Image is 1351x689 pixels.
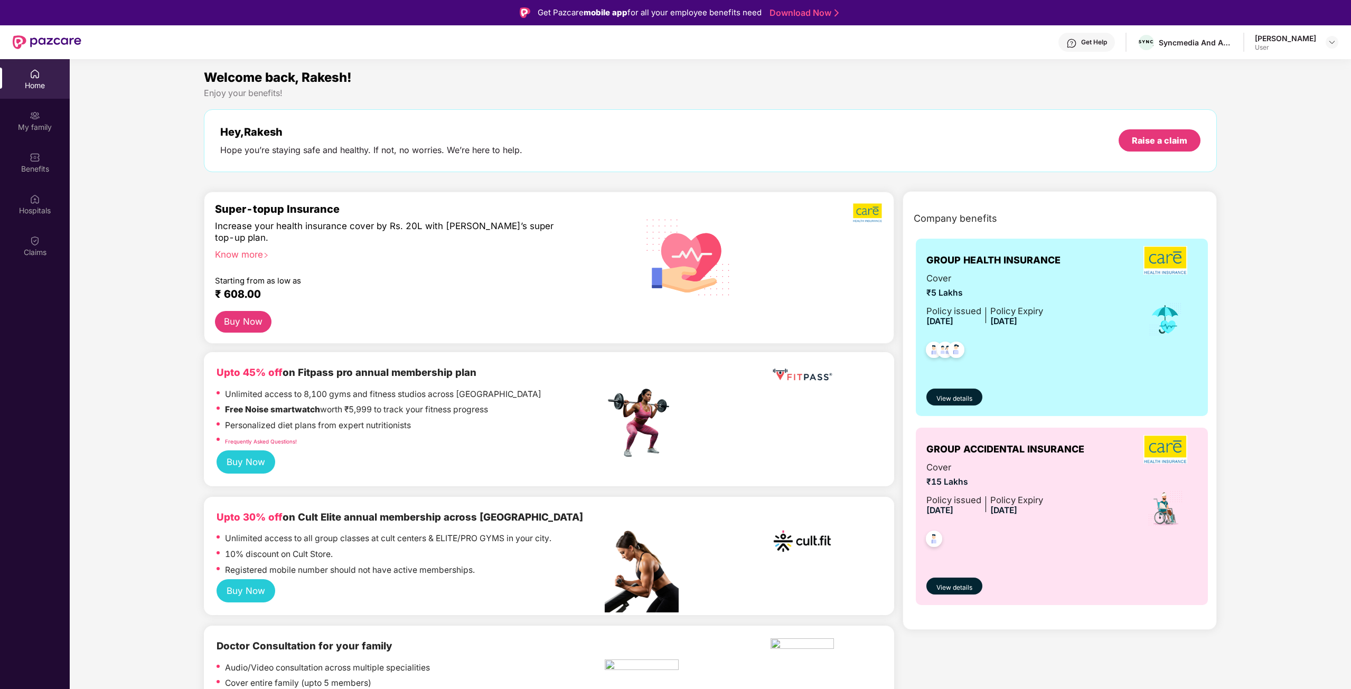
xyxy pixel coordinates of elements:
img: svg+xml;base64,PHN2ZyBpZD0iQ2xhaW0iIHhtbG5zPSJodHRwOi8vd3d3LnczLm9yZy8yMDAwL3N2ZyIgd2lkdGg9IjIwIi... [30,235,40,246]
span: right [263,252,269,258]
img: svg+xml;base64,PHN2ZyB4bWxucz0iaHR0cDovL3d3dy53My5vcmcvMjAwMC9zdmciIHhtbG5zOnhsaW5rPSJodHRwOi8vd3... [638,205,739,308]
span: [DATE] [990,505,1017,515]
span: GROUP HEALTH INSURANCE [926,253,1061,268]
img: svg+xml;base64,PHN2ZyB4bWxucz0iaHR0cDovL3d3dy53My5vcmcvMjAwMC9zdmciIHdpZHRoPSI0OC45NDMiIGhlaWdodD... [943,338,969,364]
p: 10% discount on Cult Store. [225,548,333,561]
a: Download Now [770,7,836,18]
img: pc2.png [605,531,679,612]
div: Policy issued [926,304,981,318]
b: Doctor Consultation for your family [217,640,392,652]
img: physica%20-%20Edited.png [771,638,834,652]
button: Buy Now [217,450,275,474]
img: insurerLogo [1143,246,1187,275]
span: Welcome back, Rakesh! [204,70,352,85]
img: svg+xml;base64,PHN2ZyB4bWxucz0iaHR0cDovL3d3dy53My5vcmcvMjAwMC9zdmciIHdpZHRoPSI0OC45MTUiIGhlaWdodD... [932,338,958,364]
div: Syncmedia And Adtech Private Limited [1159,37,1233,48]
img: svg+xml;base64,PHN2ZyB3aWR0aD0iMjAiIGhlaWdodD0iMjAiIHZpZXdCb3g9IjAgMCAyMCAyMCIgZmlsbD0ibm9uZSIgeG... [30,110,40,121]
img: svg+xml;base64,PHN2ZyBpZD0iRHJvcGRvd24tMzJ4MzIiIHhtbG5zPSJodHRwOi8vd3d3LnczLm9yZy8yMDAwL3N2ZyIgd2... [1328,38,1336,46]
div: Hey, Rakesh [220,126,522,138]
button: View details [926,389,982,405]
button: View details [926,578,982,594]
button: Buy Now [217,579,275,602]
p: Registered mobile number should not have active memberships. [225,564,475,577]
div: Know more [215,249,598,256]
b: on Fitpass pro annual membership plan [217,366,476,379]
span: Cover [926,460,1043,474]
p: Audio/Video consultation across multiple specialities [225,662,430,675]
span: Company benefits [914,211,997,226]
img: svg+xml;base64,PHN2ZyB4bWxucz0iaHR0cDovL3d3dy53My5vcmcvMjAwMC9zdmciIHdpZHRoPSI0OC45NDMiIGhlaWdodD... [921,527,947,553]
strong: Free Noise smartwatch [225,404,320,414]
button: Buy Now [215,311,271,333]
div: Super-topup Insurance [215,203,605,215]
div: [PERSON_NAME] [1255,33,1316,43]
img: b5dec4f62d2307b9de63beb79f102df3.png [853,203,883,223]
span: View details [936,394,972,404]
img: cult.png [771,509,834,573]
img: fpp.png [605,386,679,460]
img: svg+xml;base64,PHN2ZyBpZD0iSGVscC0zMngzMiIgeG1sbnM9Imh0dHA6Ly93d3cudzMub3JnLzIwMDAvc3ZnIiB3aWR0aD... [1066,38,1077,49]
div: ₹ 608.00 [215,288,594,300]
p: Unlimited access to all group classes at cult centers & ELITE/PRO GYMS in your city. [225,532,551,545]
span: Cover [926,271,1043,285]
div: User [1255,43,1316,52]
div: Hope you’re staying safe and healthy. If not, no worries. We’re here to help. [220,145,522,156]
strong: mobile app [584,7,627,17]
span: ₹15 Lakhs [926,476,1043,489]
img: insurerLogo [1143,435,1187,464]
span: ₹5 Lakhs [926,287,1043,300]
img: svg+xml;base64,PHN2ZyBpZD0iSG9tZSIgeG1sbnM9Imh0dHA6Ly93d3cudzMub3JnLzIwMDAvc3ZnIiB3aWR0aD0iMjAiIG... [30,69,40,79]
div: Get Help [1081,38,1107,46]
div: Policy issued [926,493,981,507]
span: GROUP ACCIDENTAL INSURANCE [926,442,1084,457]
p: Personalized diet plans from expert nutritionists [225,419,411,432]
div: Increase your health insurance cover by Rs. 20L with [PERSON_NAME]’s super top-up plan. [215,220,559,244]
img: Stroke [834,7,839,18]
img: svg+xml;base64,PHN2ZyB4bWxucz0iaHR0cDovL3d3dy53My5vcmcvMjAwMC9zdmciIHdpZHRoPSI0OC45NDMiIGhlaWdodD... [921,338,947,364]
div: Policy Expiry [990,493,1043,507]
p: Unlimited access to 8,100 gyms and fitness studios across [GEOGRAPHIC_DATA] [225,388,541,401]
img: fppp.png [771,365,834,384]
div: Enjoy your benefits! [204,88,1216,99]
span: View details [936,583,972,593]
b: Upto 45% off [217,366,283,379]
img: icon [1148,302,1183,337]
img: sync-media-logo%20Black.png [1139,40,1154,45]
div: Starting from as low as [215,276,560,284]
img: svg+xml;base64,PHN2ZyBpZD0iQmVuZWZpdHMiIHhtbG5zPSJodHRwOi8vd3d3LnczLm9yZy8yMDAwL3N2ZyIgd2lkdGg9Ij... [30,152,40,163]
img: svg+xml;base64,PHN2ZyBpZD0iSG9zcGl0YWxzIiB4bWxucz0iaHR0cDovL3d3dy53My5vcmcvMjAwMC9zdmciIHdpZHRoPS... [30,194,40,204]
div: Raise a claim [1132,135,1187,146]
a: Frequently Asked Questions! [225,438,297,445]
span: [DATE] [990,316,1017,326]
p: worth ₹5,999 to track your fitness progress [225,403,488,417]
img: New Pazcare Logo [13,35,81,49]
span: [DATE] [926,316,953,326]
img: Logo [520,7,530,18]
div: Policy Expiry [990,304,1043,318]
b: on Cult Elite annual membership across [GEOGRAPHIC_DATA] [217,511,583,523]
img: pngtree-physiotherapy-physiotherapist-rehab-disability-stretching-png-image_6063262.png [605,659,679,673]
span: [DATE] [926,505,953,515]
div: Get Pazcare for all your employee benefits need [538,6,762,19]
img: icon [1147,490,1184,527]
b: Upto 30% off [217,511,283,523]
